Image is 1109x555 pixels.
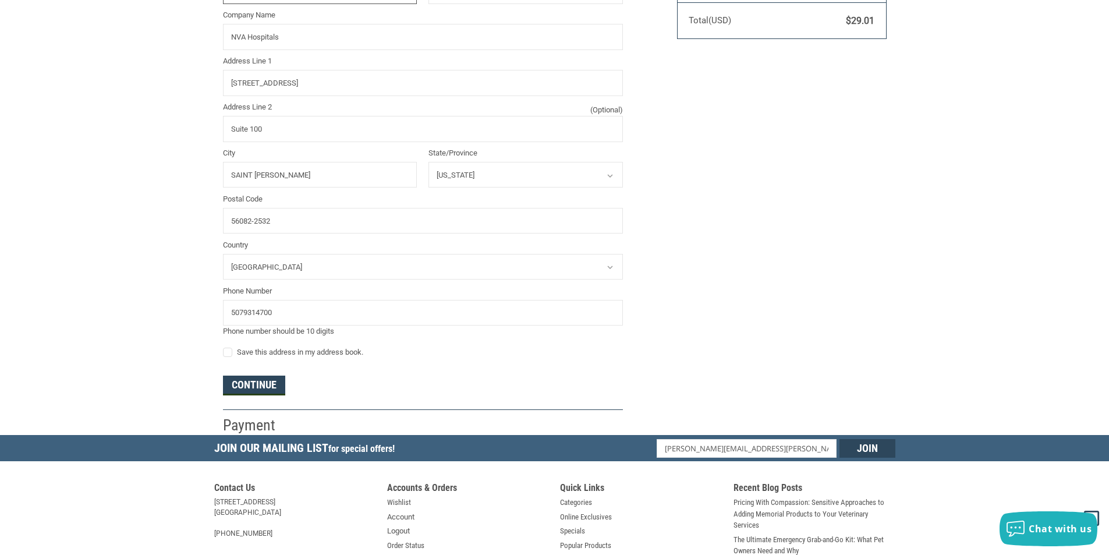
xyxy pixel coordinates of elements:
[328,443,395,454] span: for special offers!
[223,101,623,113] label: Address Line 2
[214,482,376,497] h5: Contact Us
[223,416,291,435] h2: Payment
[734,497,895,531] a: Pricing With Compassion: Sensitive Approaches to Adding Memorial Products to Your Veterinary Serv...
[846,15,874,26] span: $29.01
[223,55,623,67] label: Address Line 1
[387,482,549,497] h5: Accounts & Orders
[689,15,731,26] span: Total (USD)
[223,326,623,337] div: Phone number should be 10 digits
[560,497,592,508] a: Categories
[223,239,623,251] label: Country
[560,525,585,537] a: Specials
[223,9,623,21] label: Company Name
[223,376,285,395] button: Continue
[214,435,401,465] h5: Join Our Mailing List
[590,104,623,116] small: (Optional)
[560,540,611,552] a: Popular Products
[428,147,623,159] label: State/Province
[657,439,837,458] input: Email
[223,285,623,297] label: Phone Number
[734,482,895,497] h5: Recent Blog Posts
[387,540,424,552] a: Order Status
[1029,522,1092,535] span: Chat with us
[387,511,414,523] a: Account
[223,193,623,205] label: Postal Code
[1000,511,1097,546] button: Chat with us
[387,525,410,537] a: Logout
[560,482,722,497] h5: Quick Links
[387,497,411,508] a: Wishlist
[223,147,417,159] label: City
[223,348,623,357] label: Save this address in my address book.
[839,439,895,458] input: Join
[214,497,376,539] address: [STREET_ADDRESS] [GEOGRAPHIC_DATA] [PHONE_NUMBER]
[560,511,612,523] a: Online Exclusives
